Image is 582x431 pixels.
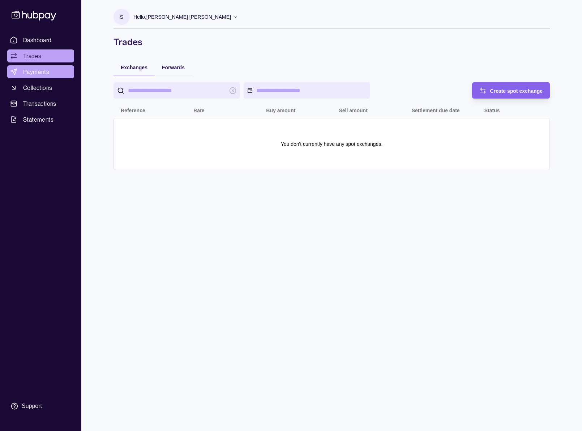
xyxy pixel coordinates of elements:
[23,68,49,76] span: Payments
[23,36,52,44] span: Dashboard
[121,65,147,70] span: Exchanges
[281,140,383,148] p: You don't currently have any spot exchanges.
[23,83,52,92] span: Collections
[266,108,295,113] p: Buy amount
[23,52,41,60] span: Trades
[23,115,54,124] span: Statements
[22,402,42,410] div: Support
[162,65,185,70] span: Forwards
[121,108,145,113] p: Reference
[7,113,74,126] a: Statements
[23,99,56,108] span: Transactions
[7,34,74,47] a: Dashboard
[412,108,460,113] p: Settlement due date
[193,108,204,113] p: Rate
[7,49,74,62] a: Trades
[472,82,550,99] button: Create spot exchange
[128,82,226,99] input: search
[484,108,500,113] p: Status
[7,97,74,110] a: Transactions
[339,108,367,113] p: Sell amount
[7,399,74,414] a: Support
[7,81,74,94] a: Collections
[7,65,74,78] a: Payments
[120,13,123,21] p: S
[133,13,231,21] p: Hello, [PERSON_NAME] [PERSON_NAME]
[114,36,550,48] h1: Trades
[490,88,543,94] span: Create spot exchange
